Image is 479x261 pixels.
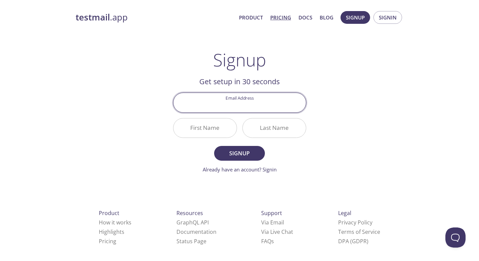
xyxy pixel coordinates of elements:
[99,228,124,236] a: Highlights
[261,238,274,245] a: FAQ
[320,13,333,22] a: Blog
[99,219,131,226] a: How it works
[298,13,312,22] a: Docs
[176,219,209,226] a: GraphQL API
[213,50,266,70] h1: Signup
[338,219,372,226] a: Privacy Policy
[261,228,293,236] a: Via Live Chat
[338,238,368,245] a: DPA (GDPR)
[271,238,274,245] span: s
[214,146,265,161] button: Signup
[176,238,206,245] a: Status Page
[261,209,282,217] span: Support
[261,219,284,226] a: Via Email
[373,11,402,24] button: Signin
[76,11,110,23] strong: testmail
[176,228,216,236] a: Documentation
[99,238,116,245] a: Pricing
[445,227,466,248] iframe: Help Scout Beacon - Open
[76,12,234,23] a: testmail.app
[173,76,306,87] h2: Get setup in 30 seconds
[270,13,291,22] a: Pricing
[99,209,119,217] span: Product
[341,11,370,24] button: Signup
[338,209,351,217] span: Legal
[239,13,263,22] a: Product
[203,166,277,173] a: Already have an account? Signin
[379,13,397,22] span: Signin
[222,149,257,158] span: Signup
[176,209,203,217] span: Resources
[346,13,365,22] span: Signup
[338,228,380,236] a: Terms of Service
